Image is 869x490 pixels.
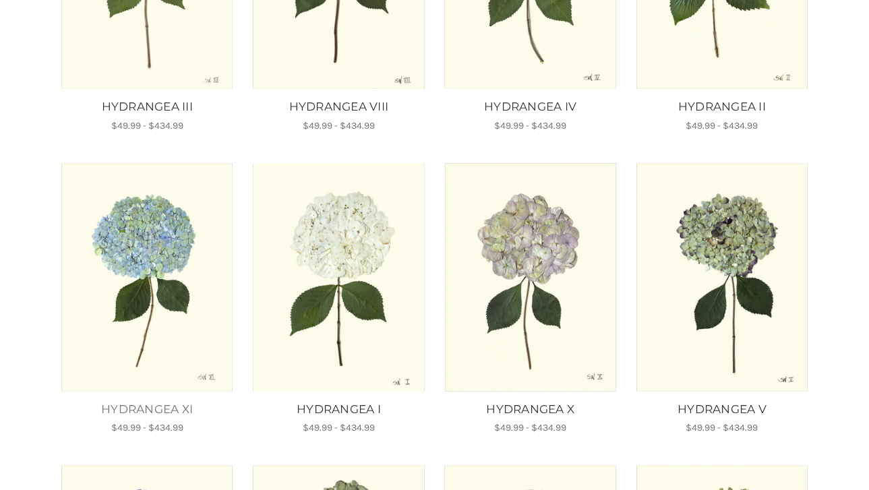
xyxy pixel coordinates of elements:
[59,98,236,116] a: HYDRANGEA III, Price range from $49.99 to $434.99
[635,163,808,392] a: HYDRANGEA V, Price range from $49.99 to $434.99
[250,98,427,116] a: HYDRANGEA VIII, Price range from $49.99 to $434.99
[59,401,236,419] a: HYDRANGEA XI, Price range from $49.99 to $434.99
[111,422,183,433] span: $49.99 - $434.99
[303,422,375,433] span: $49.99 - $434.99
[252,163,425,392] a: HYDRANGEA I, Price range from $49.99 to $434.99
[444,163,617,392] a: HYDRANGEA X, Price range from $49.99 to $434.99
[635,163,808,392] img: Unframed
[633,98,810,116] a: HYDRANGEA II, Price range from $49.99 to $434.99
[633,401,810,419] a: HYDRANGEA V, Price range from $49.99 to $434.99
[686,422,758,433] span: $49.99 - $434.99
[250,401,427,419] a: HYDRANGEA I, Price range from $49.99 to $434.99
[111,120,183,131] span: $49.99 - $434.99
[303,120,375,131] span: $49.99 - $434.99
[252,163,425,392] img: Unframed
[442,98,619,116] a: HYDRANGEA IV, Price range from $49.99 to $434.99
[494,422,566,433] span: $49.99 - $434.99
[444,163,617,392] img: Unframed
[61,163,234,392] img: Unframed
[494,120,566,131] span: $49.99 - $434.99
[442,401,619,419] a: HYDRANGEA X, Price range from $49.99 to $434.99
[61,163,234,392] a: HYDRANGEA XI, Price range from $49.99 to $434.99
[686,120,758,131] span: $49.99 - $434.99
